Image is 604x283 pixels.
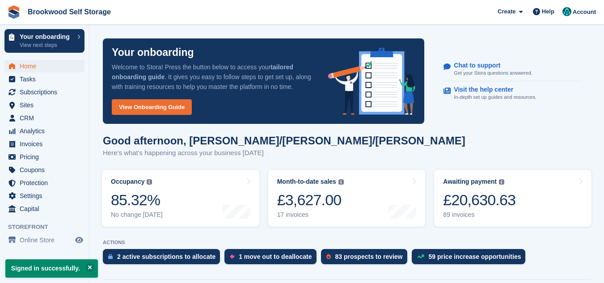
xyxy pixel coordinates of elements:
span: Help [542,7,554,16]
a: Preview store [74,235,84,245]
span: Sites [20,99,73,111]
div: No change [DATE] [111,211,163,219]
p: In-depth set up guides and resources. [454,93,536,101]
div: £20,630.63 [443,191,515,209]
a: menu [4,60,84,72]
a: menu [4,177,84,189]
span: Online Store [20,234,73,246]
span: Settings [20,190,73,202]
p: Here's what's happening across your business [DATE] [103,148,389,158]
div: 85.32% [111,191,163,209]
div: 59 price increase opportunities [429,253,521,260]
span: Protection [20,177,73,189]
span: Pricing [20,151,73,163]
a: Chat to support Get your Stora questions answered. [443,57,582,82]
a: Your onboarding View next steps [4,29,84,53]
span: Invoices [20,138,73,150]
div: 1 move out to deallocate [239,253,312,260]
a: menu [4,164,84,176]
a: Occupancy 85.32% No change [DATE] [102,170,259,227]
img: icon-info-grey-7440780725fd019a000dd9b08b2336e03edf1995a4989e88bcd33f0948082b44.svg [338,179,344,185]
img: icon-info-grey-7440780725fd019a000dd9b08b2336e03edf1995a4989e88bcd33f0948082b44.svg [147,179,152,185]
a: menu [4,112,84,124]
img: icon-info-grey-7440780725fd019a000dd9b08b2336e03edf1995a4989e88bcd33f0948082b44.svg [499,179,504,185]
a: menu [4,138,84,150]
a: menu [4,151,84,163]
span: Storefront [8,223,89,232]
a: 83 prospects to review [321,249,412,269]
p: ACTIONS [103,240,591,245]
p: Welcome to Stora! Press the button below to access your . It gives you easy to follow steps to ge... [112,62,314,92]
a: menu [4,73,84,85]
p: Signed in successfully. [5,259,98,278]
a: Brookwood Self Storage [24,4,114,19]
img: move_outs_to_deallocate_icon-f764333ba52eb49d3ac5e1228854f67142a1ed5810a6f6cc68b1a99e826820c5.svg [230,254,234,259]
img: onboarding-info-6c161a55d2c0e0a8cae90662b2fe09162a5109e8cc188191df67fb4f79e88e88.svg [328,48,416,115]
a: View Onboarding Guide [112,99,192,115]
div: 17 invoices [277,211,344,219]
p: Your onboarding [20,34,73,40]
img: active_subscription_to_allocate_icon-d502201f5373d7db506a760aba3b589e785aa758c864c3986d89f69b8ff3... [108,253,113,259]
img: stora-icon-8386f47178a22dfd0bd8f6a31ec36ba5ce8667c1dd55bd0f319d3a0aa187defe.svg [7,5,21,19]
p: View next steps [20,41,73,49]
a: 1 move out to deallocate [224,249,321,269]
span: CRM [20,112,73,124]
a: Awaiting payment £20,630.63 89 invoices [434,170,591,227]
p: Get your Stora questions answered. [454,69,532,77]
a: menu [4,125,84,137]
a: 2 active subscriptions to allocate [103,249,224,269]
a: 59 price increase opportunities [412,249,530,269]
span: Home [20,60,73,72]
p: Chat to support [454,62,525,69]
a: menu [4,203,84,215]
div: 83 prospects to review [335,253,403,260]
div: 2 active subscriptions to allocate [117,253,215,260]
img: prospect-51fa495bee0391a8d652442698ab0144808aea92771e9ea1ae160a38d050c398.svg [326,254,331,259]
a: Visit the help center In-depth set up guides and resources. [443,81,582,106]
span: Create [498,7,515,16]
a: menu [4,190,84,202]
span: Analytics [20,125,73,137]
p: Visit the help center [454,86,529,93]
div: £3,627.00 [277,191,344,209]
img: Holly/Tom/Duncan [562,7,571,16]
a: menu [4,234,84,246]
span: Account [573,8,596,17]
img: price_increase_opportunities-93ffe204e8149a01c8c9dc8f82e8f89637d9d84a8eef4429ea346261dce0b2c0.svg [417,254,424,258]
a: menu [4,86,84,98]
span: Capital [20,203,73,215]
span: Subscriptions [20,86,73,98]
h1: Good afternoon, [PERSON_NAME]/[PERSON_NAME]/[PERSON_NAME] [103,135,465,147]
div: Awaiting payment [443,178,497,186]
span: Tasks [20,73,73,85]
a: Month-to-date sales £3,627.00 17 invoices [268,170,426,227]
div: Occupancy [111,178,144,186]
a: menu [4,99,84,111]
div: Month-to-date sales [277,178,336,186]
span: Coupons [20,164,73,176]
p: Your onboarding [112,47,194,58]
div: 89 invoices [443,211,515,219]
